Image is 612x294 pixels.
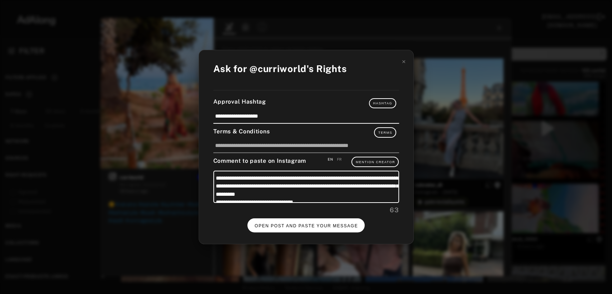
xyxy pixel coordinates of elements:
div: Ask for @curriworld's Rights [213,62,347,76]
div: Approval Hashtag [213,98,399,108]
div: Save an french version of your comment [337,157,342,162]
span: Hashtag [373,101,392,105]
span: Terms [378,131,392,134]
div: Terms & Conditions [213,127,399,137]
span: Mention Creator [356,160,395,164]
div: Widget de chat [576,260,612,294]
button: OPEN POST AND PASTE YOUR MESSAGE [247,218,365,232]
div: 63 [213,205,399,215]
span: OPEN POST AND PASTE YOUR MESSAGE [255,223,358,228]
button: Terms [374,127,396,137]
button: Hashtag [369,98,396,108]
button: Mention Creator [351,157,399,167]
iframe: Chat Widget [576,260,612,294]
div: Save an english version of your comment [328,157,333,162]
div: Comment to paste on Instagram [213,157,399,167]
